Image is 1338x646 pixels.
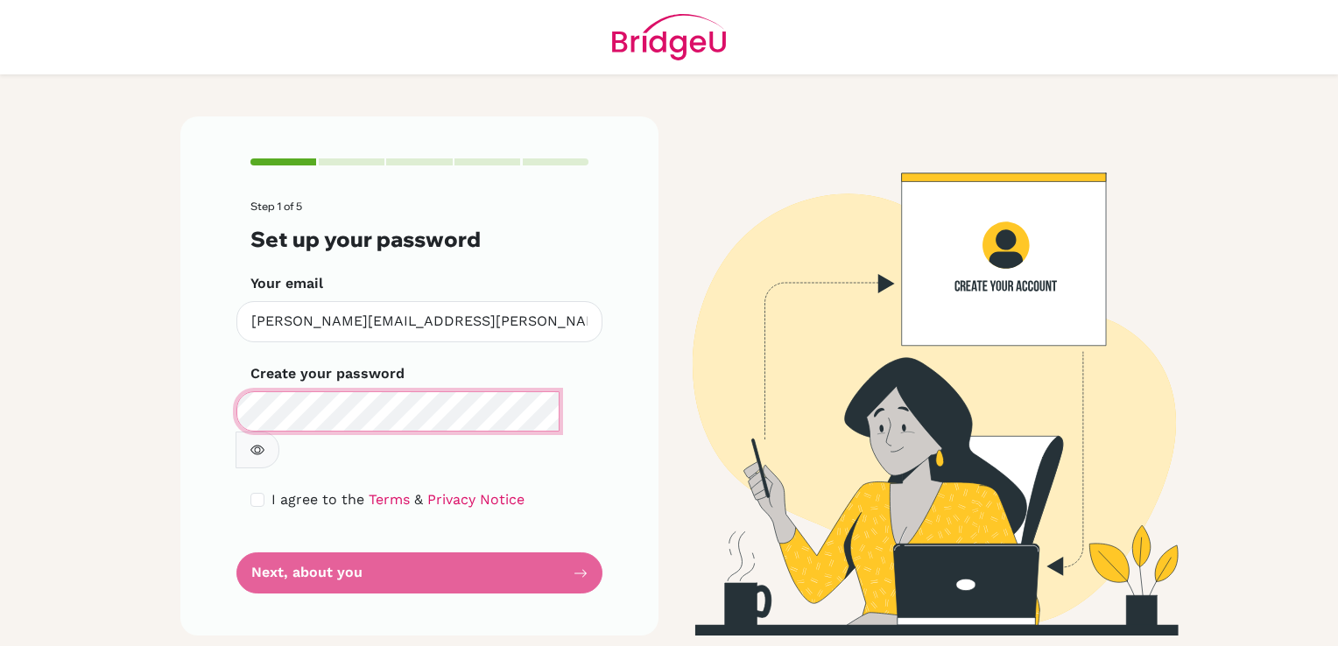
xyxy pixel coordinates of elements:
[271,491,364,508] span: I agree to the
[414,491,423,508] span: &
[369,491,410,508] a: Terms
[427,491,525,508] a: Privacy Notice
[250,273,323,294] label: Your email
[250,363,405,384] label: Create your password
[236,301,602,342] input: Insert your email*
[250,200,302,213] span: Step 1 of 5
[250,227,588,252] h3: Set up your password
